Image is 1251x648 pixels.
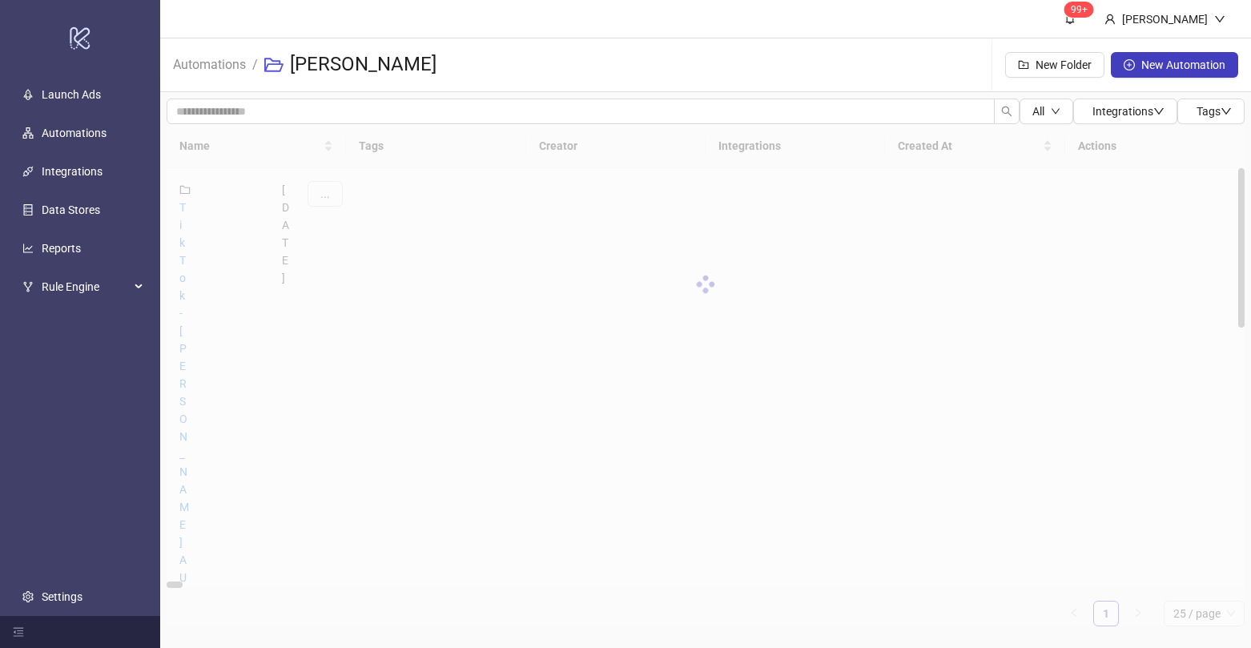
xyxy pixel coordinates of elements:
[1153,106,1165,117] span: down
[42,203,100,216] a: Data Stores
[1036,58,1092,71] span: New Folder
[22,281,34,292] span: fork
[1116,10,1214,28] div: [PERSON_NAME]
[1221,106,1232,117] span: down
[1064,13,1076,24] span: bell
[1104,14,1116,25] span: user
[42,88,101,101] a: Launch Ads
[1141,58,1225,71] span: New Automation
[1214,14,1225,25] span: down
[42,127,107,139] a: Automations
[1064,2,1094,18] sup: 1533
[1177,99,1245,124] button: Tagsdown
[1111,52,1238,78] button: New Automation
[1032,105,1044,118] span: All
[290,52,436,78] h3: [PERSON_NAME]
[1124,59,1135,70] span: plus-circle
[1073,99,1177,124] button: Integrationsdown
[1001,106,1012,117] span: search
[42,165,103,178] a: Integrations
[42,590,82,603] a: Settings
[264,55,284,74] span: folder-open
[170,54,249,72] a: Automations
[42,271,130,303] span: Rule Engine
[1051,107,1060,116] span: down
[252,39,258,91] li: /
[1005,52,1104,78] button: New Folder
[13,626,24,638] span: menu-fold
[1018,59,1029,70] span: folder-add
[1020,99,1073,124] button: Alldown
[42,242,81,255] a: Reports
[1197,105,1232,118] span: Tags
[1092,105,1165,118] span: Integrations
